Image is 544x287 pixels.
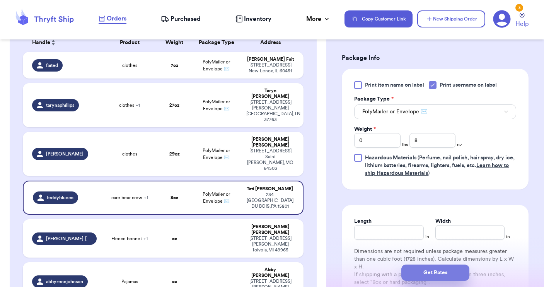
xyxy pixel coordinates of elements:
[46,151,84,157] span: [PERSON_NAME]
[362,108,427,116] span: PolyMailer or Envelope ✉️
[440,81,497,89] span: Print username on label
[365,81,424,89] span: Print item name on label
[171,195,178,200] strong: 8 oz
[365,155,416,161] span: Hazardous Materials
[354,248,516,286] div: Dimensions are not required unless package measures greater than one cubic foot (1728 inches). Ca...
[111,195,148,201] span: care bear crew
[172,236,177,241] strong: oz
[365,155,515,176] span: (Perfume, nail polish, hair spray, dry ice, lithium batteries, firearms, lighters, fuels, etc. )
[169,152,180,156] strong: 29 oz
[101,33,157,52] th: Product
[457,142,462,148] span: oz
[235,14,271,24] a: Inventory
[246,62,294,74] div: [STREET_ADDRESS] New Lenox , IL 60451
[46,278,83,285] span: abbyrenejohnson
[246,148,294,171] div: [STREET_ADDRESS] Saint [PERSON_NAME] , MO 64503
[246,236,294,253] div: [STREET_ADDRESS][PERSON_NAME] Toivola , MI 49965
[425,234,429,240] span: in
[515,13,529,29] a: Help
[50,38,56,47] button: Sort ascending
[171,63,178,68] strong: 7 oz
[111,236,148,242] span: Fleece bonnet
[246,99,294,123] div: [STREET_ADDRESS][PERSON_NAME] [GEOGRAPHIC_DATA] , TN 37763
[121,278,138,285] span: Pajamas
[246,137,294,148] div: [PERSON_NAME] [PERSON_NAME]
[306,14,331,24] div: More
[47,195,73,201] span: teddyblueco
[99,14,126,24] a: Orders
[515,4,523,12] div: 3
[246,224,294,236] div: [PERSON_NAME] [PERSON_NAME]
[417,10,485,27] button: New Shipping Order
[136,103,140,108] span: + 1
[246,88,294,99] div: Taryn [PERSON_NAME]
[122,62,137,68] span: clothes
[246,56,294,62] div: [PERSON_NAME] Fait
[46,62,58,68] span: faited
[342,53,529,63] h3: Package Info
[161,14,201,24] a: Purchased
[191,33,242,52] th: Package Type
[435,217,451,225] label: Width
[402,142,408,148] span: lbs
[246,267,294,278] div: Abby [PERSON_NAME]
[515,19,529,29] span: Help
[506,234,510,240] span: in
[354,217,372,225] label: Length
[344,10,413,27] button: Copy Customer Link
[32,39,50,47] span: Handle
[144,195,148,200] span: + 1
[354,104,516,119] button: PolyMailer or Envelope ✉️
[242,33,304,52] th: Address
[401,265,469,281] button: Get Rates
[122,151,137,157] span: clothes
[172,279,177,284] strong: oz
[171,14,201,24] span: Purchased
[143,236,148,241] span: + 1
[203,99,230,111] span: PolyMailer or Envelope ✉️
[46,102,74,108] span: tarynaphillips
[203,192,230,203] span: PolyMailer or Envelope ✉️
[107,14,126,23] span: Orders
[354,125,376,133] label: Weight
[244,14,271,24] span: Inventory
[203,148,230,160] span: PolyMailer or Envelope ✉️
[46,236,92,242] span: [PERSON_NAME].[PERSON_NAME].[PERSON_NAME]
[246,192,293,209] div: 234 [GEOGRAPHIC_DATA] DU BOIS , PA 15801
[203,60,230,71] span: PolyMailer or Envelope ✉️
[493,10,511,28] a: 3
[169,103,179,108] strong: 27 oz
[246,186,293,192] div: Tati [PERSON_NAME]
[158,33,191,52] th: Weight
[354,95,394,103] label: Package Type
[119,102,140,108] span: clothes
